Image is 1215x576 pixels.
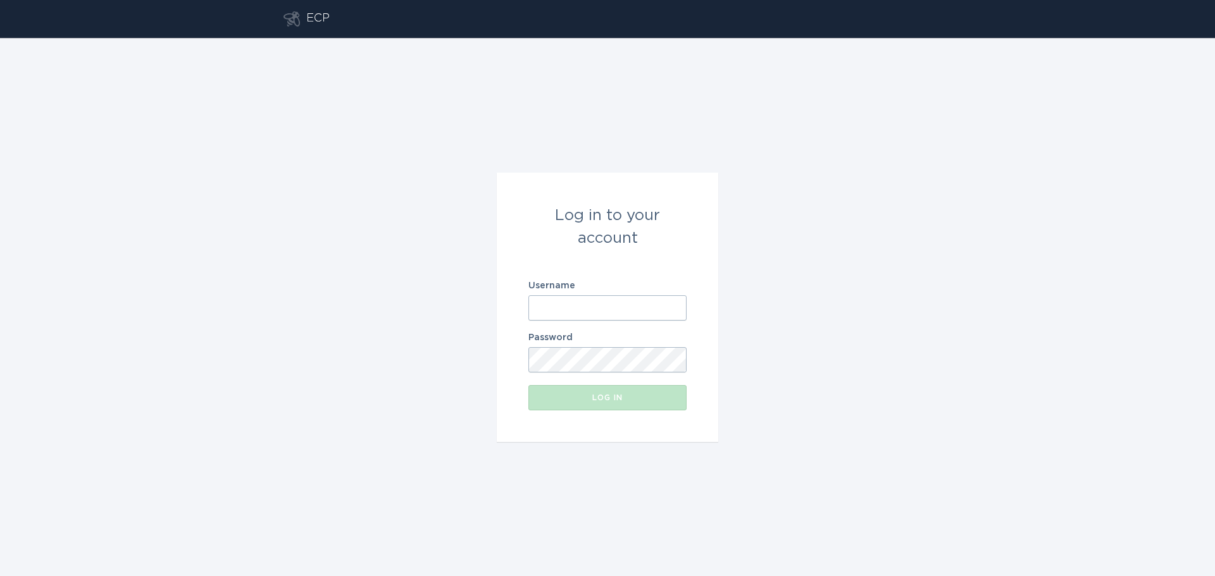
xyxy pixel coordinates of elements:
div: ECP [306,11,330,27]
label: Password [528,333,687,342]
button: Log in [528,385,687,410]
div: Log in [535,394,680,401]
button: Go to dashboard [283,11,300,27]
div: Log in to your account [528,204,687,250]
label: Username [528,281,687,290]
